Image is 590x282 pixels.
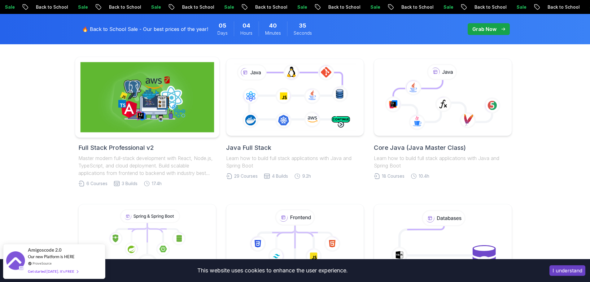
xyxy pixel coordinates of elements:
p: Learn how to build full stack applications with Java and Spring Boot [374,154,512,169]
button: Accept cookies [549,265,585,276]
p: Sale [34,4,54,10]
span: 9.2h [302,173,311,179]
p: Sale [327,4,347,10]
span: Hours [240,30,252,36]
p: Sale [254,4,273,10]
h2: Java Full Stack [226,143,364,152]
span: 35 Seconds [299,21,306,30]
a: Java Full StackLearn how to build full stack applications with Java and Spring Boot29 Courses4 Bu... [226,59,364,179]
p: Sale [107,4,127,10]
span: 17.4h [152,180,162,187]
p: Back to School [504,4,546,10]
p: Back to School [285,4,327,10]
a: Full Stack Professional v2Full Stack Professional v2Master modern full-stack development with Rea... [78,59,216,187]
p: Master modern full-stack development with React, Node.js, TypeScript, and cloud deployment. Build... [78,154,216,177]
span: 6 Courses [86,180,107,187]
img: provesource social proof notification image [6,251,25,271]
p: Back to School [212,4,254,10]
h2: Full Stack Professional v2 [78,143,216,152]
div: This website uses cookies to enhance the user experience. [5,264,540,277]
span: 4 Builds [272,173,288,179]
p: Grab Now [472,25,496,33]
span: 3 Builds [122,180,138,187]
p: Sale [181,4,200,10]
p: Back to School [138,4,181,10]
span: 18 Courses [382,173,404,179]
span: Minutes [265,30,281,36]
p: Back to School [431,4,473,10]
span: 29 Courses [234,173,258,179]
span: 5 Days [219,21,226,30]
div: Get started [DATE]. It's FREE [28,268,78,275]
img: Full Stack Professional v2 [80,62,214,132]
h2: Core Java (Java Master Class) [374,143,512,152]
span: Seconds [294,30,312,36]
span: 40 Minutes [269,21,277,30]
p: Back to School [358,4,400,10]
p: Back to School [65,4,107,10]
p: 🔥 Back to School Sale - Our best prices of the year! [82,25,208,33]
p: Learn how to build full stack applications with Java and Spring Boot [226,154,364,169]
p: Sale [546,4,566,10]
a: ProveSource [33,261,52,266]
span: 10.4h [419,173,429,179]
span: Our new Platform is HERE [28,254,75,259]
p: Sale [473,4,493,10]
p: Sale [400,4,420,10]
span: Amigoscode 2.0 [28,246,62,254]
span: Days [217,30,228,36]
span: 4 Hours [243,21,250,30]
a: Core Java (Java Master Class)Learn how to build full stack applications with Java and Spring Boot... [374,59,512,179]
